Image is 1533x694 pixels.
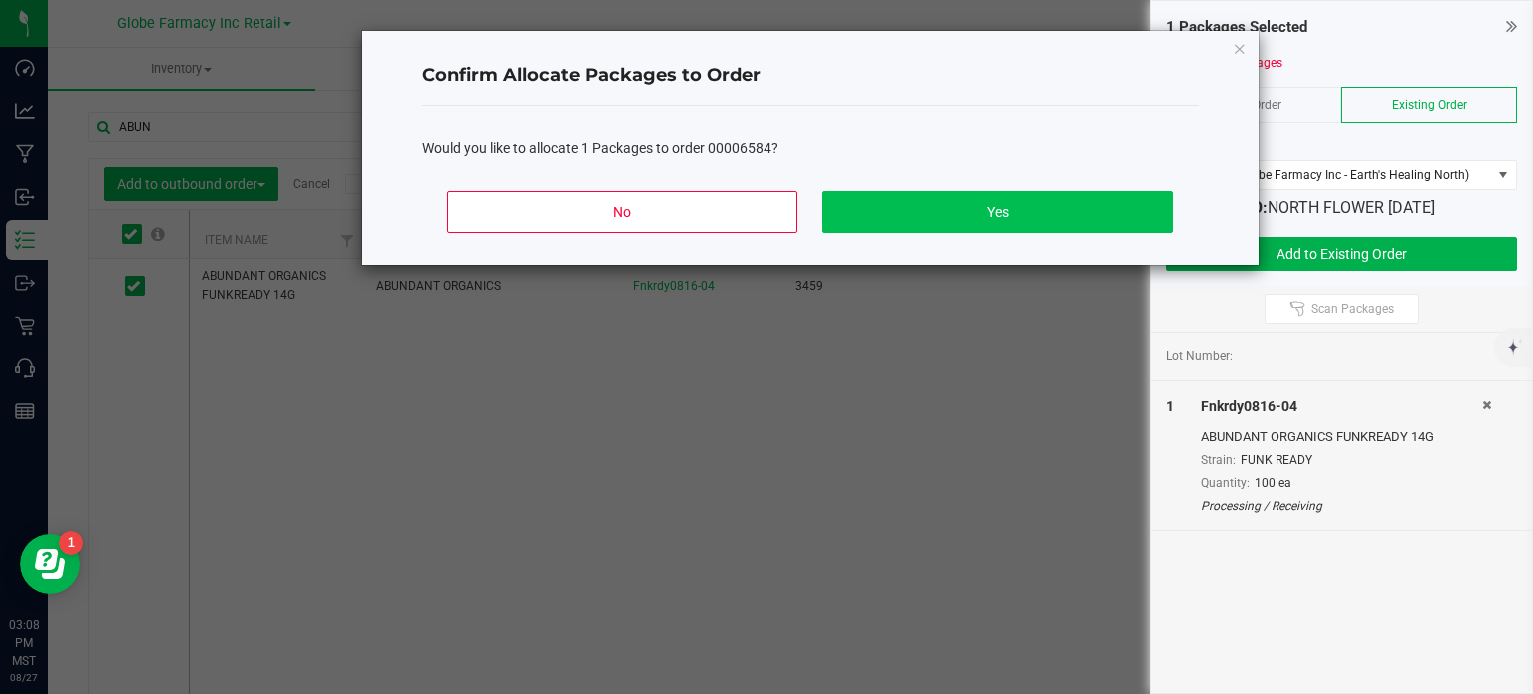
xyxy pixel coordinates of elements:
[822,191,1172,233] button: Yes
[447,191,796,233] button: No
[422,138,1199,159] div: Would you like to allocate 1 Packages to order 00006584?
[20,534,80,594] iframe: Resource center
[1233,36,1247,60] button: Close
[422,63,1199,89] h4: Confirm Allocate Packages to Order
[59,531,83,555] iframe: Resource center unread badge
